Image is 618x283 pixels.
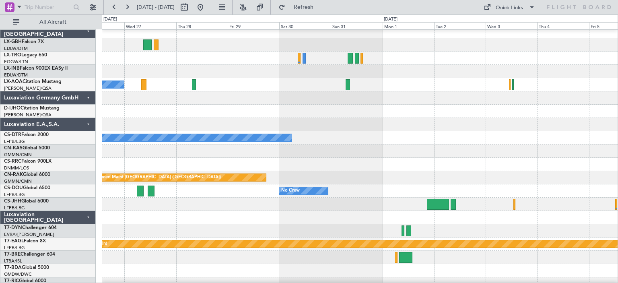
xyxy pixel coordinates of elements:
[486,22,537,29] div: Wed 3
[496,4,523,12] div: Quick Links
[279,22,331,29] div: Sat 30
[4,265,22,270] span: T7-BDA
[4,53,47,58] a: LX-TROLegacy 650
[4,152,32,158] a: GMMN/CMN
[4,192,25,198] a: LFPB/LBG
[4,199,49,204] a: CS-JHHGlobal 6000
[331,22,382,29] div: Sun 31
[4,59,28,65] a: EGGW/LTN
[275,1,323,14] button: Refresh
[4,271,32,277] a: OMDW/DWC
[4,85,51,91] a: [PERSON_NAME]/QSA
[4,146,50,151] a: CN-KASGlobal 5000
[4,112,51,118] a: [PERSON_NAME]/QSA
[176,22,228,29] div: Thu 28
[4,146,23,151] span: CN-KAS
[4,258,22,264] a: LTBA/ISL
[4,205,25,211] a: LFPB/LBG
[103,16,117,23] div: [DATE]
[4,239,46,244] a: T7-EAGLFalcon 8X
[4,186,23,190] span: CS-DOU
[4,231,54,238] a: EVRA/[PERSON_NAME]
[94,171,221,184] div: Planned Maint [GEOGRAPHIC_DATA] ([GEOGRAPHIC_DATA])
[4,39,22,44] span: LX-GBH
[4,186,50,190] a: CS-DOUGlobal 6500
[137,4,175,11] span: [DATE] - [DATE]
[287,4,321,10] span: Refresh
[4,165,29,171] a: DNMM/LOS
[4,66,20,71] span: LX-INB
[4,252,21,257] span: T7-BRE
[4,159,21,164] span: CS-RRC
[4,178,32,184] a: GMMN/CMN
[4,239,24,244] span: T7-EAGL
[4,159,51,164] a: CS-RRCFalcon 900LX
[4,45,28,52] a: EDLW/DTM
[4,106,21,111] span: D-IJHO
[434,22,486,29] div: Tue 2
[4,138,25,145] a: LFPB/LBG
[4,39,44,44] a: LX-GBHFalcon 7X
[4,199,21,204] span: CS-JHH
[4,265,49,270] a: T7-BDAGlobal 5000
[4,252,55,257] a: T7-BREChallenger 604
[4,172,23,177] span: CN-RAK
[537,22,589,29] div: Thu 4
[124,22,176,29] div: Wed 27
[4,172,50,177] a: CN-RAKGlobal 6000
[25,1,71,13] input: Trip Number
[4,132,49,137] a: CS-DTRFalcon 2000
[21,19,85,25] span: All Aircraft
[228,22,279,29] div: Fri 29
[4,106,60,111] a: D-IJHOCitation Mustang
[4,79,62,84] a: LX-AOACitation Mustang
[4,225,57,230] a: T7-DYNChallenger 604
[281,185,300,197] div: No Crew
[4,53,21,58] span: LX-TRO
[4,225,22,230] span: T7-DYN
[4,132,21,137] span: CS-DTR
[480,1,539,14] button: Quick Links
[383,22,434,29] div: Mon 1
[4,66,68,71] a: LX-INBFalcon 900EX EASy II
[4,72,28,78] a: EDLW/DTM
[4,245,25,251] a: LFPB/LBG
[384,16,398,23] div: [DATE]
[4,79,23,84] span: LX-AOA
[9,16,87,29] button: All Aircraft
